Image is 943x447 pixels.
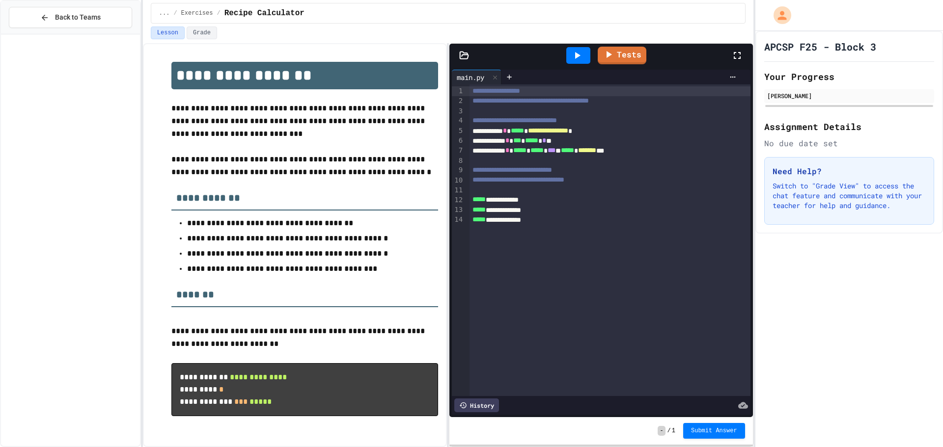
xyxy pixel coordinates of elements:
[764,120,934,133] h2: Assignment Details
[691,427,737,435] span: Submit Answer
[773,181,926,210] p: Switch to "Grade View" to access the chat feature and communicate with your teacher for help and ...
[764,70,934,83] h2: Your Progress
[452,116,464,126] div: 4
[667,427,671,435] span: /
[151,26,185,39] button: Lesson
[861,365,933,407] iframe: chat widget
[764,40,876,53] h1: APCSP F25 - Block 3
[452,176,464,185] div: 10
[773,165,926,177] h3: Need Help?
[9,7,132,28] button: Back to Teams
[672,427,675,435] span: 1
[767,91,931,100] div: [PERSON_NAME]
[452,215,464,225] div: 14
[452,136,464,146] div: 6
[764,137,934,149] div: No due date set
[452,96,464,106] div: 2
[452,126,464,136] div: 5
[452,146,464,156] div: 7
[217,9,220,17] span: /
[452,106,464,116] div: 3
[452,156,464,166] div: 8
[452,70,501,84] div: main.py
[452,185,464,195] div: 11
[902,408,933,437] iframe: chat widget
[224,7,305,19] span: Recipe Calculator
[452,86,464,96] div: 1
[159,9,170,17] span: ...
[173,9,177,17] span: /
[452,165,464,175] div: 9
[55,12,101,23] span: Back to Teams
[452,205,464,215] div: 13
[181,9,213,17] span: Exercises
[763,4,794,26] div: My Account
[683,423,745,439] button: Submit Answer
[452,72,489,82] div: main.py
[452,195,464,205] div: 12
[658,426,665,436] span: -
[454,398,499,412] div: History
[187,26,217,39] button: Grade
[598,47,646,64] a: Tests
